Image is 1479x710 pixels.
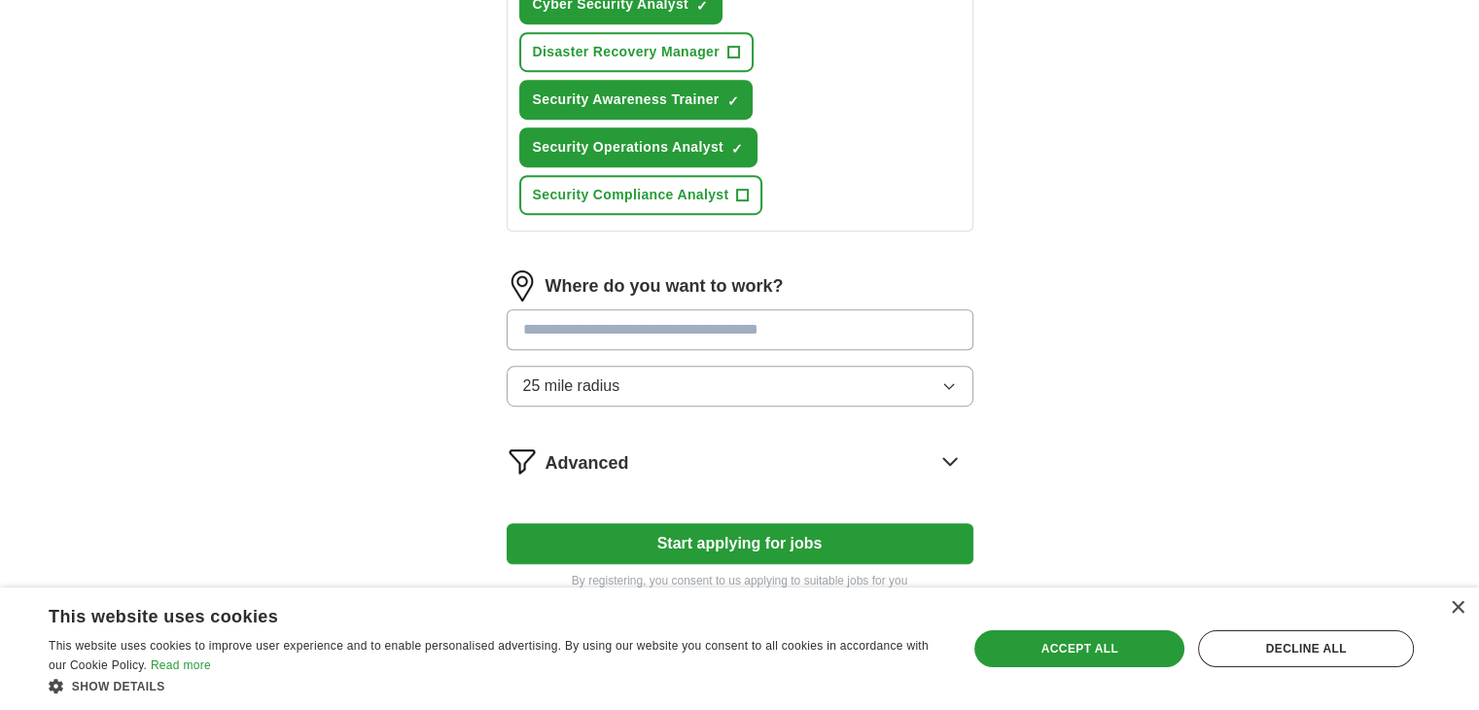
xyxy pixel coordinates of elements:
span: Advanced [546,450,629,477]
button: Security Operations Analyst✓ [519,127,757,167]
span: Security Compliance Analyst [533,185,729,205]
label: Where do you want to work? [546,273,784,300]
button: Security Awareness Trainer✓ [519,80,754,120]
div: Decline all [1198,630,1414,667]
span: Security Awareness Trainer [533,89,720,110]
span: ✓ [726,93,738,109]
span: This website uses cookies to improve user experience and to enable personalised advertising. By u... [49,639,929,672]
div: Accept all [974,630,1184,667]
span: ✓ [731,141,743,157]
button: Disaster Recovery Manager [519,32,754,72]
img: filter [507,445,538,477]
button: 25 mile radius [507,366,973,407]
p: By registering, you consent to us applying to suitable jobs for you [507,572,973,589]
span: 25 mile radius [523,374,620,398]
button: Security Compliance Analyst [519,175,763,215]
img: location.png [507,270,538,302]
span: Security Operations Analyst [533,137,723,158]
span: Disaster Recovery Manager [533,42,720,62]
a: Read more, opens a new window [151,658,211,672]
button: Start applying for jobs [507,523,973,564]
span: Show details [72,680,165,693]
div: Close [1450,601,1464,616]
div: Show details [49,676,940,695]
div: This website uses cookies [49,599,892,628]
